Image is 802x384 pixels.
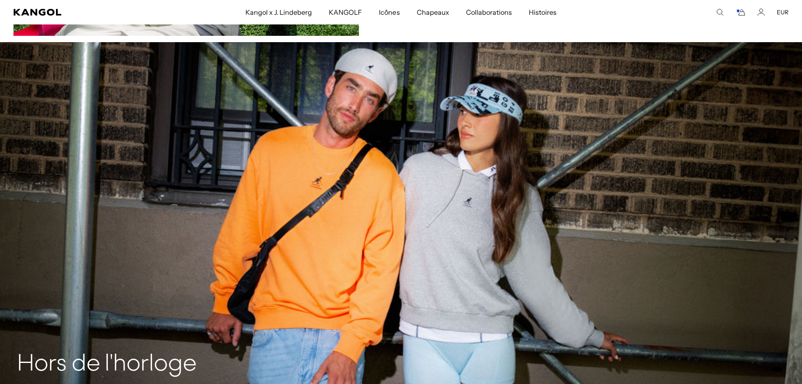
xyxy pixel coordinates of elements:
button: Panier [735,8,746,16]
button: EUR [777,8,789,16]
font: KANGOLF [329,8,362,16]
button: Aller à la diapositive 2 [771,367,782,371]
ul: Sélectionnez une diapositive à afficher [764,365,782,372]
font: Collaborations [466,8,512,16]
font: Histoires [529,8,557,16]
button: Aller à la diapositive 1 [765,367,769,371]
a: Compte [757,8,765,16]
font: Hors de l'horloge [17,352,197,377]
a: Kangol [13,9,163,16]
font: Chapeaux [417,8,449,16]
font: Kangol x J. Lindeberg [245,8,312,16]
font: Icônes [379,8,400,16]
summary: Rechercher ici [716,8,724,16]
